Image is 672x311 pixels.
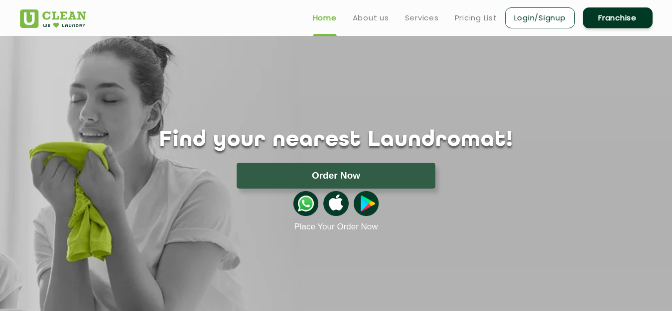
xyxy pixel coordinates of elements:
a: Place Your Order Now [294,222,378,232]
a: Franchise [583,7,653,28]
button: Order Now [237,163,435,189]
img: whatsappicon.png [293,191,318,216]
a: Pricing List [455,12,497,24]
a: Login/Signup [505,7,575,28]
img: playstoreicon.png [354,191,379,216]
a: Home [313,12,337,24]
a: Services [405,12,439,24]
h1: Find your nearest Laundromat! [12,128,660,153]
a: About us [353,12,389,24]
img: UClean Laundry and Dry Cleaning [20,9,86,28]
img: apple-icon.png [323,191,348,216]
